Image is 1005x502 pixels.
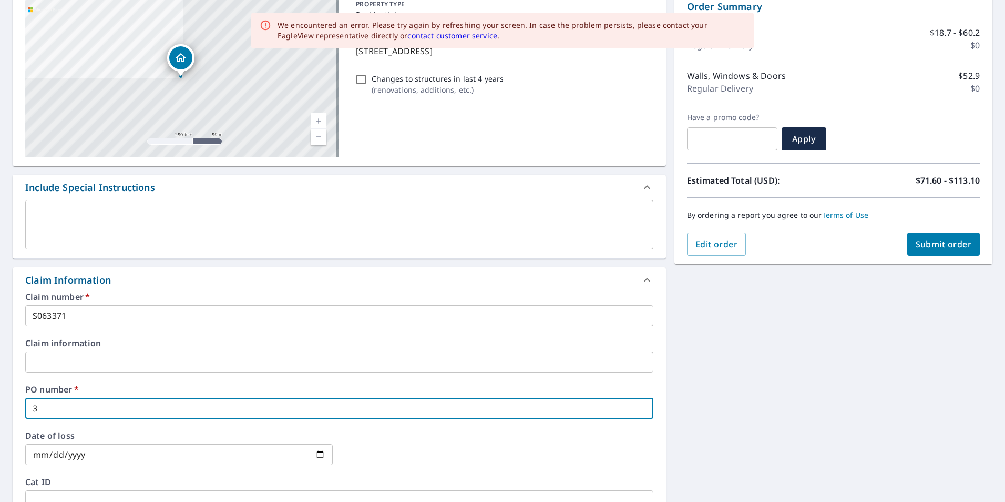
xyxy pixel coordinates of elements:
[687,69,786,82] p: Walls, Windows & Doors
[687,233,746,256] button: Edit order
[13,175,666,200] div: Include Special Instructions
[782,127,826,150] button: Apply
[278,20,745,41] div: We encountered an error. Please try again by refreshing your screen. In case the problem persists...
[822,210,869,220] a: Terms of Use
[372,73,504,84] p: Changes to structures in last 4 years
[311,129,326,145] a: Current Level 17, Zoom Out
[25,431,333,440] label: Date of loss
[25,273,111,287] div: Claim Information
[930,26,980,39] p: $18.7 - $60.2
[167,44,194,77] div: Dropped pin, building 1, Residential property, 314 Countrywood Dr Hanover Township, PA 18706
[695,238,738,250] span: Edit order
[916,238,972,250] span: Submit order
[25,339,653,347] label: Claim information
[790,133,818,145] span: Apply
[356,9,649,20] p: Residential
[970,39,980,52] p: $0
[13,267,666,293] div: Claim Information
[687,210,980,220] p: By ordering a report you agree to our
[687,174,834,187] p: Estimated Total (USD):
[958,69,980,82] p: $52.9
[907,233,980,256] button: Submit order
[407,31,497,41] a: contact customer service
[687,113,777,122] label: Have a promo code?
[687,82,753,95] p: Regular Delivery
[25,385,653,394] label: PO number
[356,45,649,57] p: [STREET_ADDRESS]
[970,82,980,95] p: $0
[25,293,653,301] label: Claim number
[372,84,504,95] p: ( renovations, additions, etc. )
[25,478,653,486] label: Cat ID
[25,180,155,195] div: Include Special Instructions
[311,113,326,129] a: Current Level 17, Zoom In
[916,174,980,187] p: $71.60 - $113.10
